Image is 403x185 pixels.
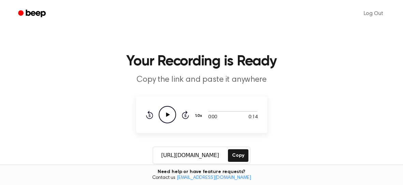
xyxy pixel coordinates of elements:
span: Contact us [4,175,399,181]
a: Log Out [357,5,390,22]
p: Copy the link and paste it anywhere [71,74,333,86]
button: Copy [228,149,248,162]
a: Beep [13,7,52,20]
button: 1.0x [195,110,205,122]
span: 0:00 [208,114,217,121]
h1: Your Recording is Ready [27,55,376,69]
a: [EMAIL_ADDRESS][DOMAIN_NAME] [177,175,251,180]
span: 0:14 [248,114,257,121]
